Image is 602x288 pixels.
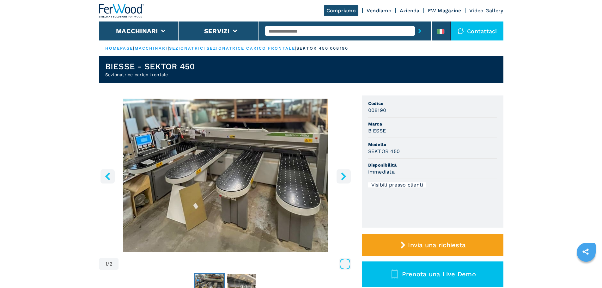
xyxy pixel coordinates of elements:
iframe: Chat [575,260,597,283]
button: Prenota una Live Demo [362,261,503,287]
span: Invia una richiesta [408,241,465,249]
img: Contattaci [458,28,464,34]
span: / [107,261,109,267]
p: 008190 [330,46,348,51]
span: Marca [368,121,497,127]
div: Go to Slide 1 [99,99,352,252]
span: 1 [105,261,107,267]
a: FW Magazine [428,8,461,14]
a: Compriamo [324,5,358,16]
p: sektor 450 | [296,46,330,51]
a: sezionatrici [169,46,205,51]
span: Prenota una Live Demo [402,270,476,278]
div: Contattaci [451,21,503,40]
a: sharethis [578,244,593,260]
span: 2 [109,261,112,267]
span: | [205,46,207,51]
h3: 008190 [368,107,386,114]
button: Open Fullscreen [120,258,350,270]
h3: BIESSE [368,127,386,134]
a: sezionatrice carico frontale [207,46,295,51]
button: Macchinari [116,27,158,35]
span: Modello [368,141,497,148]
span: Codice [368,100,497,107]
button: Invia una richiesta [362,234,503,256]
h1: BIESSE - SEKTOR 450 [105,61,195,71]
img: Sezionatrice carico frontale BIESSE SEKTOR 450 [99,99,352,252]
span: Disponibilità [368,162,497,168]
h3: immediata [368,168,395,175]
span: | [133,46,134,51]
a: HOMEPAGE [105,46,133,51]
button: right-button [337,169,351,183]
img: Ferwood [99,4,144,18]
button: left-button [100,169,115,183]
a: Vendiamo [367,8,392,14]
h2: Sezionatrice carico frontale [105,71,195,78]
button: submit-button [415,24,425,38]
a: Azienda [400,8,420,14]
a: macchinari [135,46,168,51]
h3: SEKTOR 450 [368,148,400,155]
span: | [168,46,169,51]
button: Servizi [204,27,230,35]
div: Visibili presso clienti [368,182,427,187]
span: | [295,46,296,51]
a: Video Gallery [469,8,503,14]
